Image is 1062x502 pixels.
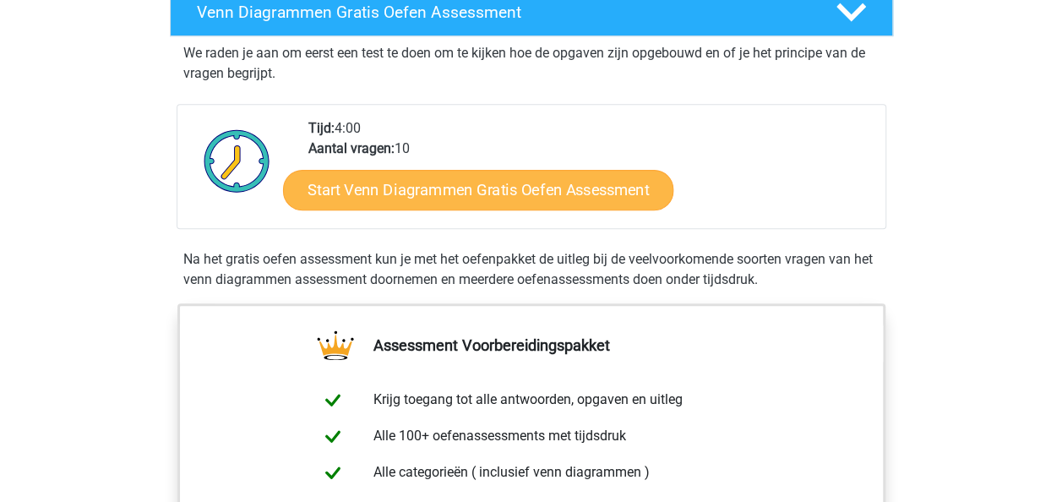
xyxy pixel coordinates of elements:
[197,3,809,22] h4: Venn Diagrammen Gratis Oefen Assessment
[283,170,673,210] a: Start Venn Diagrammen Gratis Oefen Assessment
[308,120,335,136] b: Tijd:
[177,249,886,290] div: Na het gratis oefen assessment kun je met het oefenpakket de uitleg bij de veelvoorkomende soorte...
[308,140,395,156] b: Aantal vragen:
[296,118,885,228] div: 4:00 10
[183,43,880,84] p: We raden je aan om eerst een test te doen om te kijken hoe de opgaven zijn opgebouwd en of je het...
[194,118,280,203] img: Klok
